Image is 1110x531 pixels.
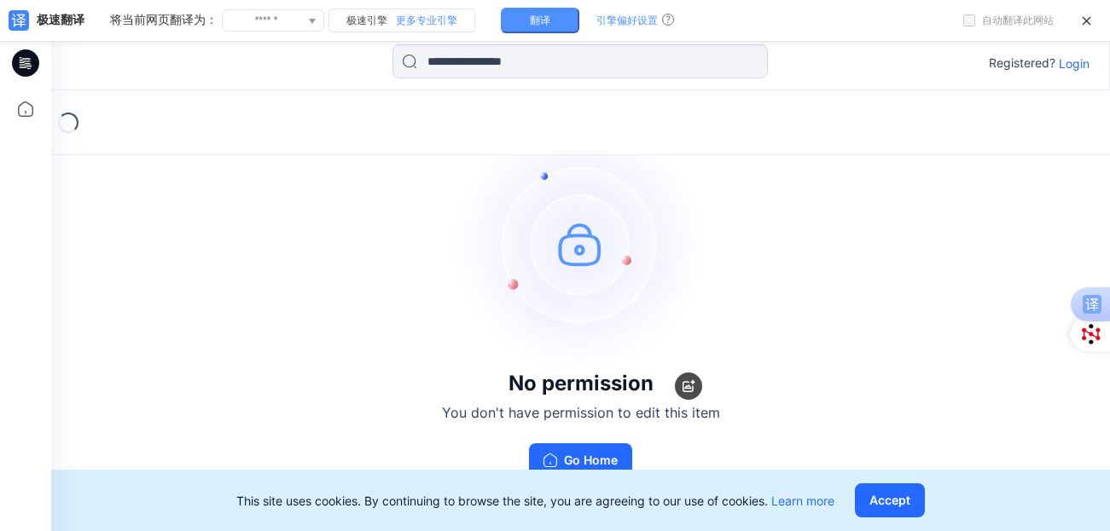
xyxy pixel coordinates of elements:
[529,443,632,477] button: Go Home
[442,402,720,423] p: You don't have permission to edit this item
[236,492,834,510] p: This site uses cookies. By continuing to browse the site, you are agreeing to our use of cookies.
[989,53,1055,73] p: Registered?
[771,493,834,508] a: Learn more
[855,483,925,517] button: Accept
[442,372,720,395] h3: No permission
[453,116,709,372] img: no-perm.svg
[1059,55,1090,72] p: Login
